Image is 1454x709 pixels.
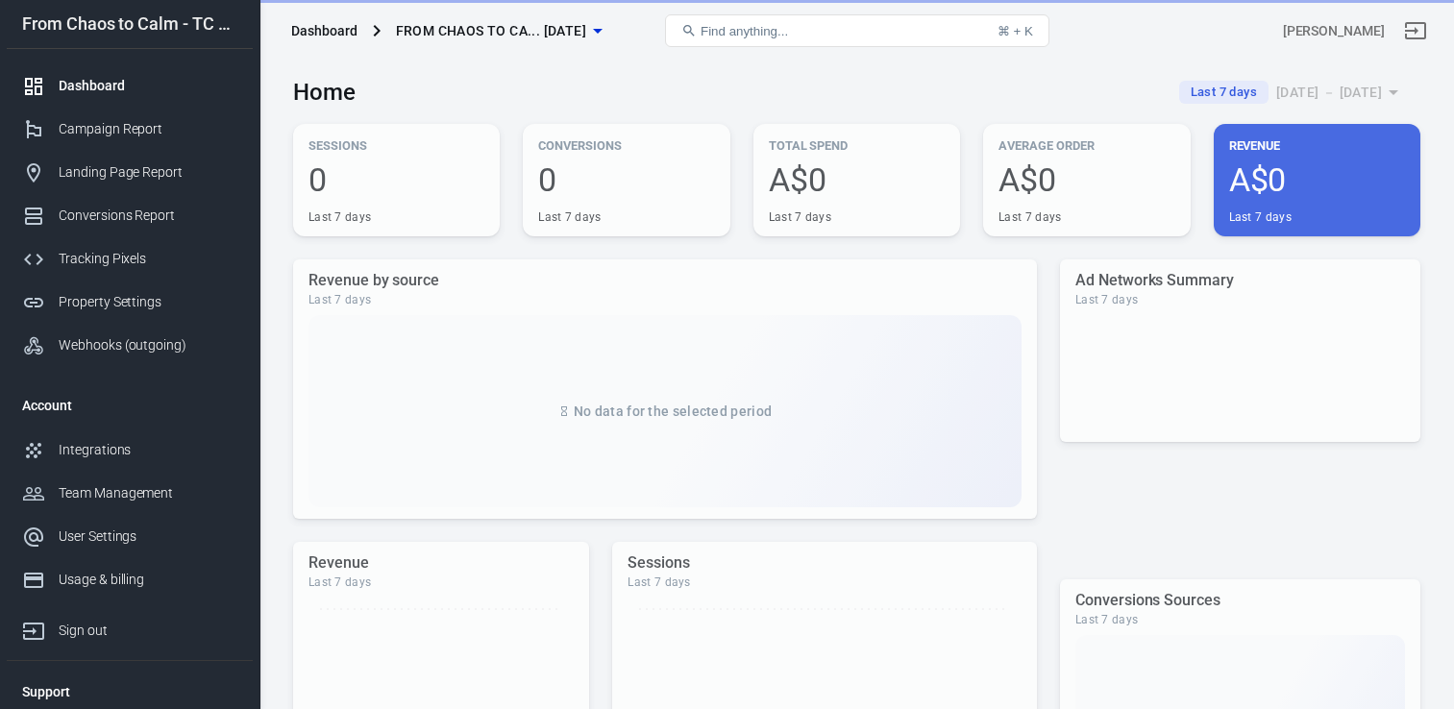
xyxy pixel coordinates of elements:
a: Conversions Report [7,194,253,237]
div: Dashboard [59,76,237,96]
div: Dashboard [291,21,357,40]
div: Conversions Report [59,206,237,226]
div: Account id: ab0l4X6q [1283,21,1385,41]
a: Integrations [7,428,253,472]
div: ⌘ + K [998,24,1033,38]
div: Usage & billing [59,570,237,590]
div: Landing Page Report [59,162,237,183]
a: User Settings [7,515,253,558]
span: Find anything... [701,24,788,38]
a: Campaign Report [7,108,253,151]
div: From Chaos to Calm - TC Checkout [DATE] [7,15,253,33]
div: Tracking Pixels [59,249,237,269]
a: Sign out [7,601,253,652]
a: Webhooks (outgoing) [7,324,253,367]
span: From Chaos to Calm - TC Checkout 8.10.25 [396,19,586,43]
div: Integrations [59,440,237,460]
div: Campaign Report [59,119,237,139]
h3: Home [293,79,356,106]
div: Sign out [59,621,237,641]
a: Tracking Pixels [7,237,253,281]
div: User Settings [59,526,237,547]
div: Team Management [59,483,237,503]
button: Find anything...⌘ + K [665,14,1049,47]
a: Usage & billing [7,558,253,601]
div: Webhooks (outgoing) [59,335,237,355]
a: Landing Page Report [7,151,253,194]
a: Team Management [7,472,253,515]
button: From Chaos to Ca... [DATE] [388,13,609,49]
a: Dashboard [7,64,253,108]
div: Property Settings [59,292,237,312]
a: Sign out [1392,8,1439,54]
li: Account [7,382,253,428]
a: Property Settings [7,281,253,324]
